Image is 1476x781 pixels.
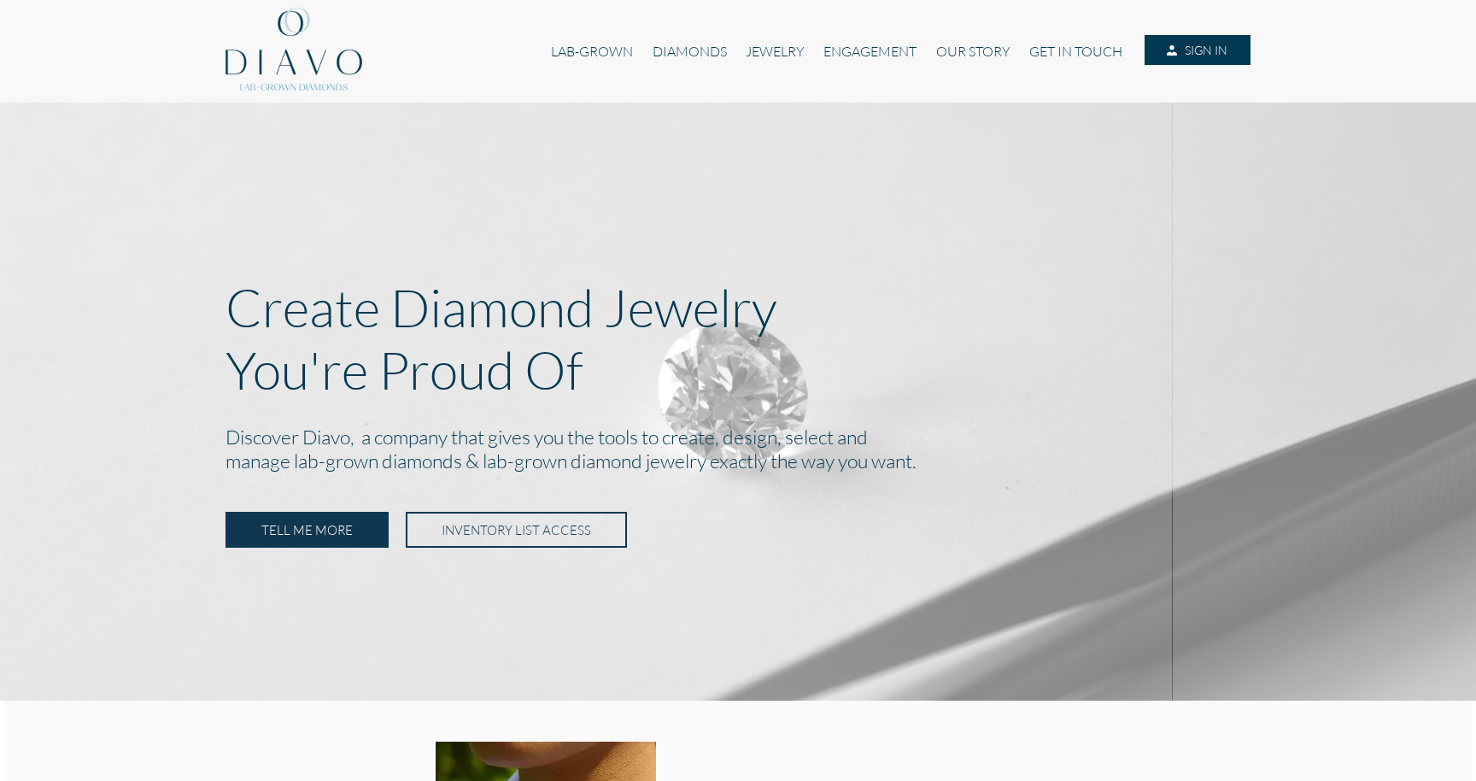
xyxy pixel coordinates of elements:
[542,35,642,68] a: LAB-GROWN
[225,512,389,548] a: TELL ME MORE
[225,421,1250,479] h2: Discover Diavo, a company that gives you the tools to create, design, select and manage lab-grown...
[1020,35,1132,68] a: GET IN TOUCH
[1145,35,1250,66] a: SIGN IN
[406,512,627,548] a: INVENTORY LIST ACCESS
[643,35,736,68] a: DIAMONDS
[225,276,1250,401] p: Create Diamond Jewelry You're Proud Of
[814,35,926,68] a: ENGAGEMENT
[927,35,1020,68] a: OUR STORY
[736,35,814,68] a: JEWELRY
